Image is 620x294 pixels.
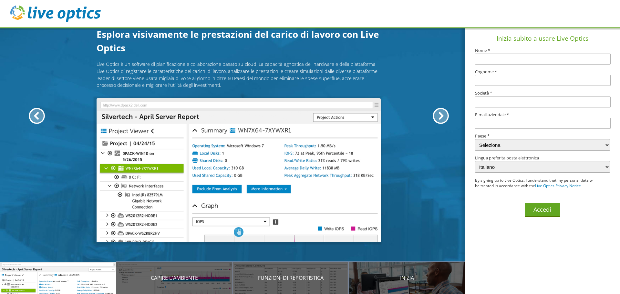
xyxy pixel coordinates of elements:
p: Inizia [349,274,465,282]
button: Accedi [525,203,560,217]
p: Live Optics è un software di pianificazione e collaborazione basato su cloud. La capacità agnosti... [97,61,381,88]
img: live_optics_svg.svg [10,5,101,22]
label: Nome * [475,48,610,53]
p: By signing up to Live Optics, I understand that my personal data will be treated in accordance wi... [475,178,596,189]
label: Paese * [475,134,610,138]
label: Lingua preferita posta elettronica [475,156,610,160]
a: Live Optics Privacy Notice [535,183,581,188]
label: Cognome * [475,70,610,74]
label: E-mail aziendale * [475,113,610,117]
img: Introduzione a Live Optics [97,98,381,242]
p: Funzioni di reportistica [232,274,349,282]
h1: Inizia subito a usare Live Optics [468,34,617,43]
label: Società * [475,91,610,95]
p: Capire l'ambiente [116,274,232,282]
h1: Esplora visivamente le prestazioni del carico di lavoro con Live Optics [97,27,381,55]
